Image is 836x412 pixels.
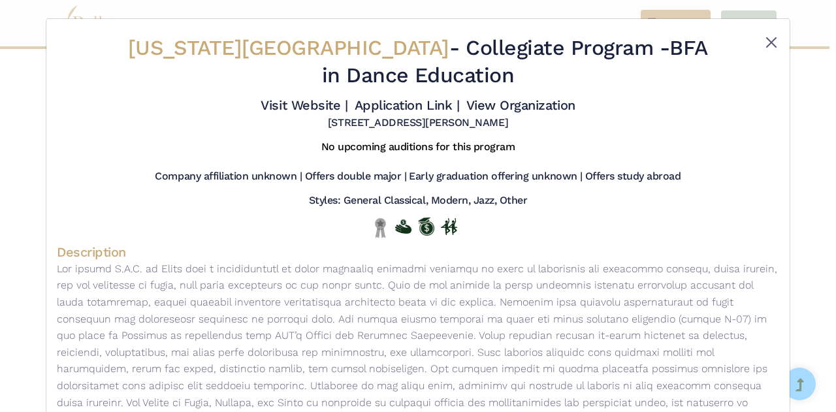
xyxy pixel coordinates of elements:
img: In Person [441,218,457,235]
button: Close [764,35,779,50]
img: Offers Financial Aid [395,219,411,234]
h5: Offers study abroad [585,170,681,183]
h5: Early graduation offering unknown | [409,170,582,183]
span: Collegiate Program - [466,35,669,60]
h5: [STREET_ADDRESS][PERSON_NAME] [328,116,508,130]
a: Application Link | [355,97,459,113]
h5: Company affiliation unknown | [155,170,302,183]
h5: Offers double major | [305,170,407,183]
h4: Description [57,244,779,261]
span: [US_STATE][GEOGRAPHIC_DATA] [128,35,449,60]
a: Visit Website | [261,97,347,113]
a: View Organization [466,97,575,113]
img: Offers Scholarship [418,217,434,236]
h2: - BFA in Dance Education [117,35,719,89]
h5: No upcoming auditions for this program [321,140,515,154]
img: Local [372,217,389,238]
h5: Styles: General Classical, Modern, Jazz, Other [309,194,528,208]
